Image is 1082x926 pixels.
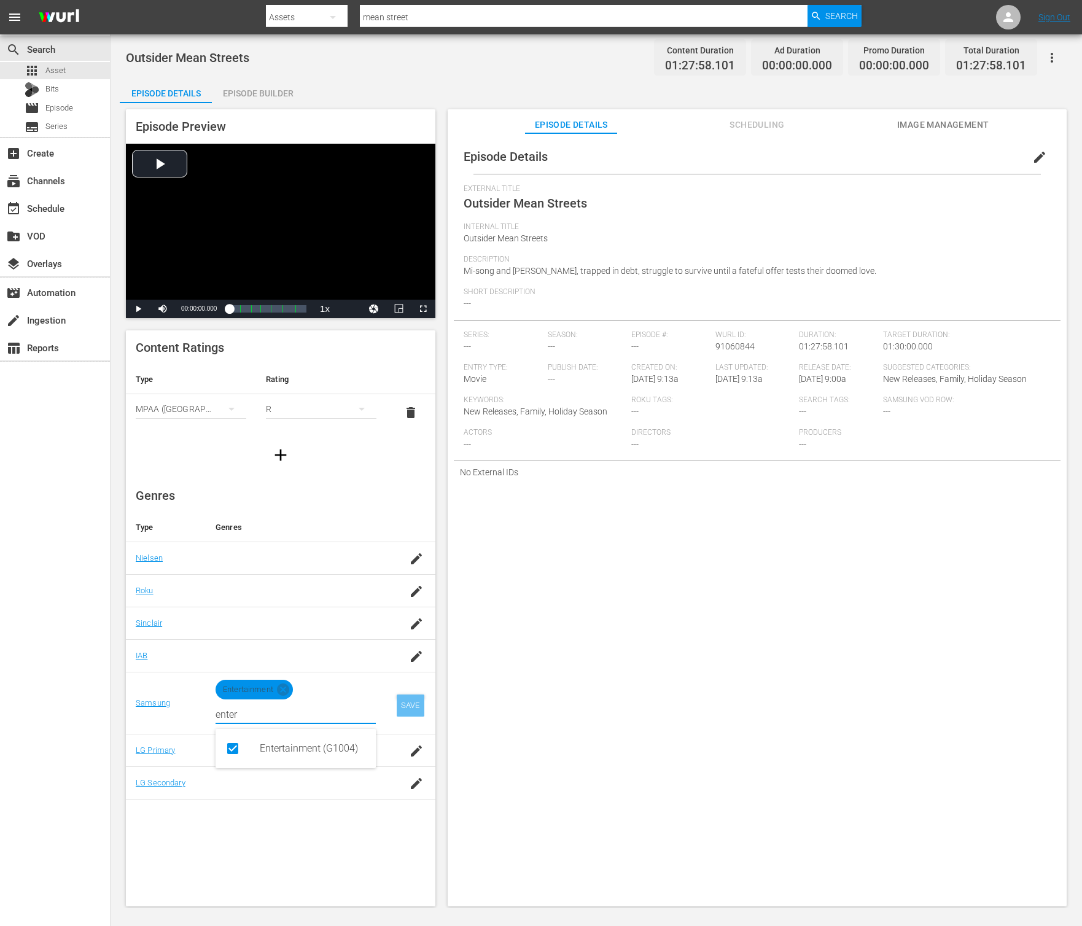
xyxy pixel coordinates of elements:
button: Episode Builder [212,79,304,103]
span: --- [464,341,471,351]
div: Total Duration [956,42,1026,59]
span: menu [7,10,22,25]
span: External Title [464,184,1045,194]
span: Schedule [6,201,21,216]
button: Mute [150,300,175,318]
button: Episode Details [120,79,212,103]
div: Progress Bar [229,305,306,313]
span: Target Duration: [883,330,1045,340]
a: IAB [136,651,147,660]
span: Episode #: [631,330,709,340]
span: Overlays [6,257,21,271]
a: Samsung [136,698,170,707]
span: --- [548,374,555,384]
span: 01:27:58.101 [799,341,849,351]
th: Genres [206,513,386,542]
div: No External IDs [454,461,1061,483]
div: SAVE [397,694,425,717]
span: Mi-song and [PERSON_NAME], trapped in debt, struggle to survive until a fateful offer tests their... [464,266,876,276]
th: Rating [256,365,386,394]
span: Outsider Mean Streets [464,196,587,211]
span: Create [6,146,21,161]
span: Outsider Mean Streets [464,233,548,243]
div: Episode Details [120,79,212,108]
span: 01:27:58.101 [956,59,1026,73]
span: Suggested Categories: [883,363,1045,373]
span: Entertainment [216,680,281,699]
span: Episode [45,102,73,114]
span: Release Date: [799,363,877,373]
span: VOD [6,229,21,244]
span: --- [548,341,555,351]
span: Content Ratings [136,340,224,355]
div: Promo Duration [859,42,929,59]
span: Ingestion [6,313,21,328]
span: --- [799,407,806,416]
button: Search [808,5,862,27]
span: Episode Preview [136,119,226,134]
span: New Releases, Family, Holiday Season [883,374,1027,384]
span: --- [631,341,639,351]
span: Series [45,120,68,133]
span: Search [6,42,21,57]
button: Picture-in-Picture [386,300,411,318]
div: Bits [25,82,39,97]
span: Outsider Mean Streets [126,50,249,65]
span: --- [464,439,471,449]
div: Episode Builder [212,79,304,108]
span: Reports [6,341,21,356]
a: LG Primary [136,745,175,755]
a: Nielsen [136,553,163,562]
span: 01:27:58.101 [665,59,735,73]
span: Search Tags: [799,395,877,405]
span: Actors [464,428,625,438]
button: Play [126,300,150,318]
span: Duration: [799,330,877,340]
span: Search [825,5,858,27]
span: Asset [25,63,39,78]
span: Series [25,120,39,134]
div: Video Player [126,144,435,318]
span: Entry Type: [464,363,542,373]
span: Season: [548,330,626,340]
th: Type [126,365,256,394]
span: Movie [464,374,486,384]
span: Episode Details [525,117,617,133]
span: 91060844 [715,341,755,351]
span: Internal Title [464,222,1045,232]
span: --- [631,407,639,416]
span: 01:30:00.000 [883,341,933,351]
span: Bits [45,83,59,95]
span: delete [403,405,418,420]
span: New Releases, Family, Holiday Season [464,407,607,416]
span: [DATE] 9:13a [631,374,679,384]
img: ans4CAIJ8jUAAAAAAAAAAAAAAAAAAAAAAAAgQb4GAAAAAAAAAAAAAAAAAAAAAAAAJMjXAAAAAAAAAAAAAAAAAAAAAAAAgAT5G... [29,3,88,32]
span: Genres [136,488,175,503]
span: Directors [631,428,793,438]
span: 00:00:00.000 [859,59,929,73]
button: Fullscreen [411,300,435,318]
span: Asset [45,64,66,77]
span: edit [1032,150,1047,165]
span: Series: [464,330,542,340]
span: --- [883,407,890,416]
a: Sign Out [1038,12,1070,22]
span: Roku Tags: [631,395,793,405]
div: R [266,392,376,426]
span: Producers [799,428,960,438]
span: Automation [6,286,21,300]
span: Scheduling [711,117,803,133]
span: Samsung VOD Row: [883,395,961,405]
span: [DATE] 9:13a [715,374,763,384]
div: Entertainment (G1004) [260,734,366,763]
a: Roku [136,586,154,595]
a: LG Secondary [136,778,185,787]
span: Episode [25,101,39,115]
button: edit [1025,142,1054,172]
span: Episode Details [464,149,548,164]
span: --- [464,298,471,308]
span: Keywords: [464,395,625,405]
table: simple table [126,365,435,432]
a: Sinclair [136,618,162,628]
span: 00:00:00.000 [181,305,217,312]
